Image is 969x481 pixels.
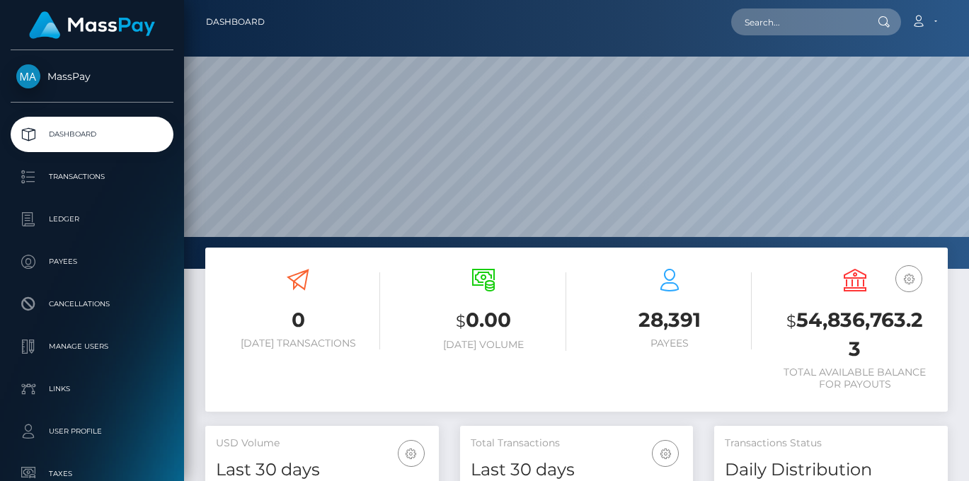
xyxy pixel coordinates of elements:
[29,11,155,39] img: MassPay Logo
[216,436,428,451] h5: USD Volume
[786,311,796,331] small: $
[206,7,265,37] a: Dashboard
[11,329,173,364] a: Manage Users
[16,124,168,145] p: Dashboard
[471,436,683,451] h5: Total Transactions
[11,286,173,322] a: Cancellations
[401,306,566,335] h3: 0.00
[16,294,168,315] p: Cancellations
[16,378,168,400] p: Links
[725,436,937,451] h5: Transactions Status
[773,306,937,363] h3: 54,836,763.23
[456,311,466,331] small: $
[216,306,380,334] h3: 0
[16,209,168,230] p: Ledger
[401,339,566,351] h6: [DATE] Volume
[11,414,173,449] a: User Profile
[11,371,173,407] a: Links
[16,251,168,272] p: Payees
[16,336,168,357] p: Manage Users
[16,421,168,442] p: User Profile
[16,166,168,187] p: Transactions
[731,8,864,35] input: Search...
[216,337,380,349] h6: [DATE] Transactions
[11,70,173,83] span: MassPay
[587,337,752,349] h6: Payees
[11,244,173,279] a: Payees
[587,306,752,334] h3: 28,391
[773,366,937,390] h6: Total Available Balance for Payouts
[16,64,40,88] img: MassPay
[11,202,173,237] a: Ledger
[11,117,173,152] a: Dashboard
[11,159,173,195] a: Transactions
